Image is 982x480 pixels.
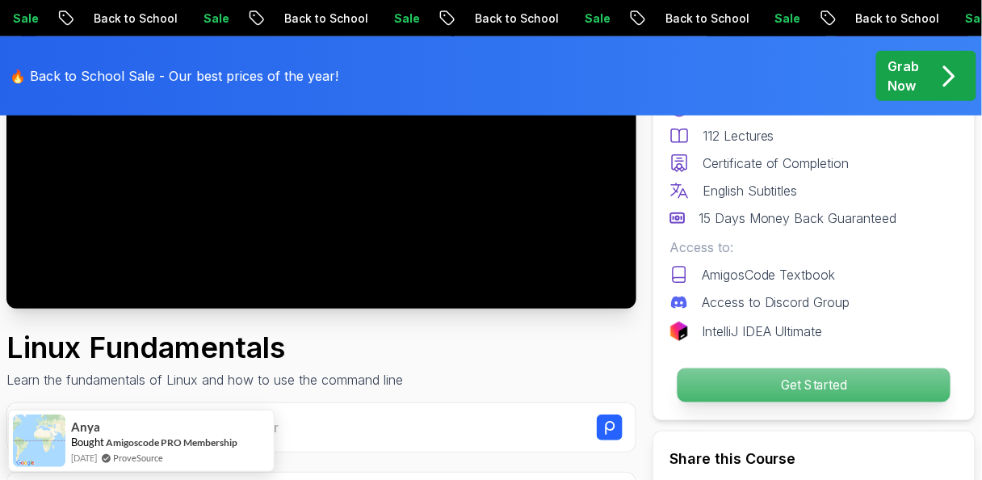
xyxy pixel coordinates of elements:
p: IntelliJ IDEA Ultimate [702,322,823,341]
a: Amigoscode PRO Membership [106,436,237,448]
span: Bought [71,436,104,448]
p: Back to School [175,11,285,27]
p: AmigosCode Textbook [702,265,836,284]
span: Anya [71,420,100,434]
p: 112 Lectures [703,126,774,145]
p: Sale [94,11,146,27]
button: Get Started [677,368,951,403]
p: Get Started [678,368,951,402]
p: Access to Discord Group [702,293,850,312]
span: [DATE] [71,451,97,465]
p: 🔥 Back to School Sale - Our best prices of the year! [10,66,338,86]
p: Back to School [556,11,666,27]
a: ProveSource [113,451,163,465]
p: Sale [857,11,909,27]
p: Back to School [366,11,476,27]
p: Grab Now [888,57,920,95]
h2: Share this Course [669,448,959,470]
p: English Subtitles [703,181,798,200]
p: Sale [666,11,718,27]
img: provesource social proof notification image [13,415,65,467]
p: Back to School [747,11,857,27]
p: Sale [285,11,337,27]
p: Learn the fundamentals of Linux and how to use the command line [6,370,403,389]
img: jetbrains logo [669,322,689,341]
p: Certificate of Completion [703,154,850,173]
p: 15 Days Money Back Guaranteed [699,208,897,228]
p: Access to: [669,238,959,257]
p: Sale [476,11,527,27]
h1: Linux Fundamentals [6,331,403,364]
